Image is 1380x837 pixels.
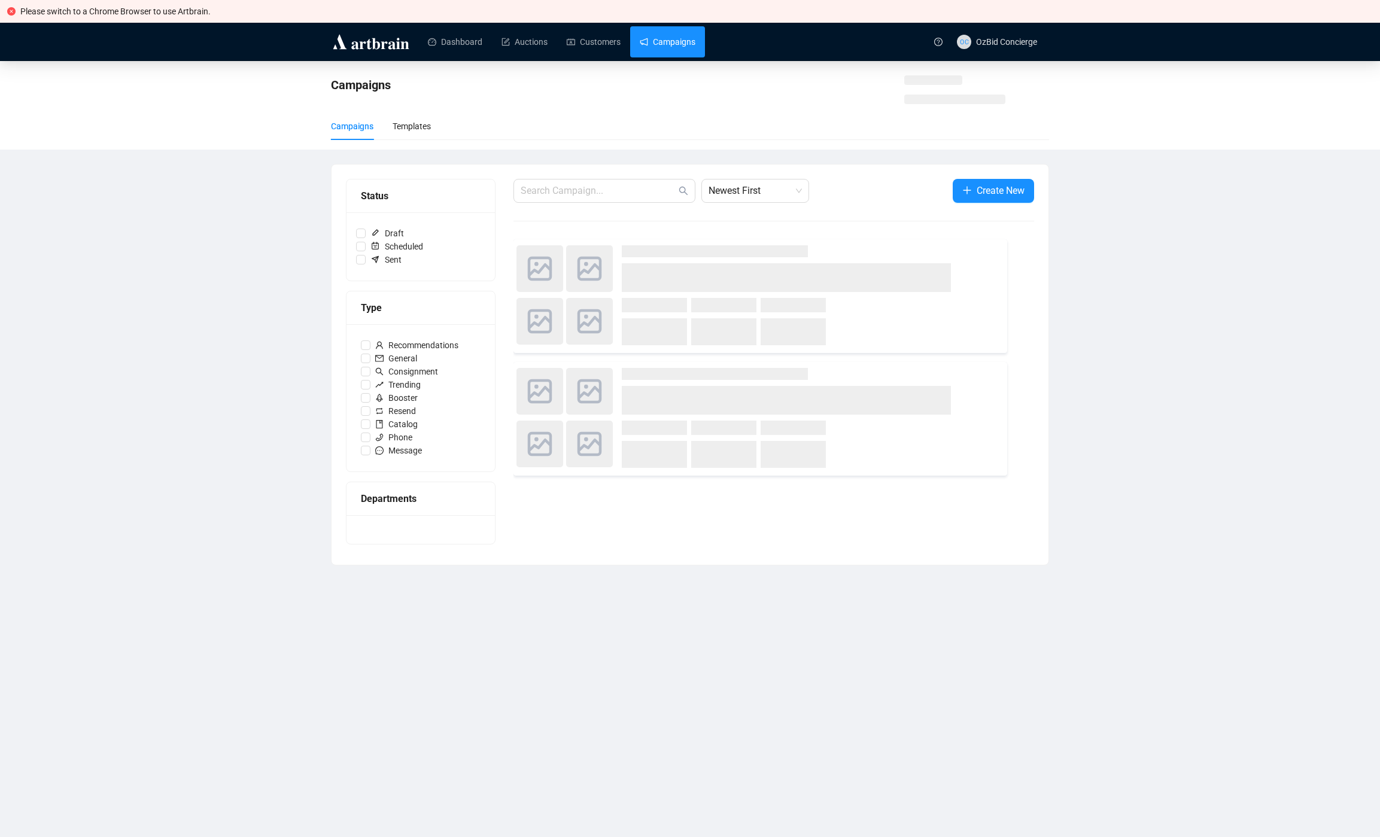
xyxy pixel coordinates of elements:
button: Create New [953,179,1034,203]
span: Catalog [370,418,422,431]
div: Status [361,188,481,203]
input: Search Campaign... [521,184,676,198]
img: photo.svg [516,368,563,415]
img: logo [331,32,411,51]
span: close-circle [7,7,16,16]
span: user [375,341,384,349]
span: phone [375,433,384,442]
span: Newest First [709,179,802,202]
span: search [375,367,384,376]
span: rise [375,381,384,389]
img: photo.svg [516,245,563,292]
img: photo.svg [566,298,613,345]
img: photo.svg [516,421,563,467]
span: Scheduled [366,240,428,253]
img: photo.svg [566,421,613,467]
span: General [370,352,422,365]
div: Templates [393,120,431,133]
span: Sent [366,253,406,266]
div: Type [361,300,481,315]
span: question-circle [934,38,943,46]
span: Phone [370,431,417,444]
div: Please switch to a Chrome Browser to use Artbrain. [20,5,1373,18]
span: Campaigns [331,78,391,92]
span: mail [375,354,384,363]
span: Consignment [370,365,443,378]
span: search [679,186,688,196]
span: retweet [375,407,384,415]
span: Resend [370,404,421,418]
iframe: Intercom live chat [1339,796,1368,825]
span: book [375,420,384,428]
a: question-circle [927,23,950,60]
span: rocket [375,394,384,402]
a: Dashboard [428,26,482,57]
a: Campaigns [640,26,695,57]
span: OC [960,36,968,47]
span: Draft [366,227,409,240]
a: Auctions [501,26,548,57]
img: photo.svg [566,245,613,292]
span: Booster [370,391,422,404]
img: photo.svg [516,298,563,345]
span: plus [962,185,972,195]
span: message [375,446,384,455]
img: photo.svg [566,368,613,415]
div: Departments [361,491,481,506]
span: Create New [977,183,1025,198]
span: Trending [370,378,425,391]
span: Message [370,444,427,457]
div: Campaigns [331,120,373,133]
span: Recommendations [370,339,463,352]
a: Customers [567,26,621,57]
span: OzBid Concierge [976,37,1037,47]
